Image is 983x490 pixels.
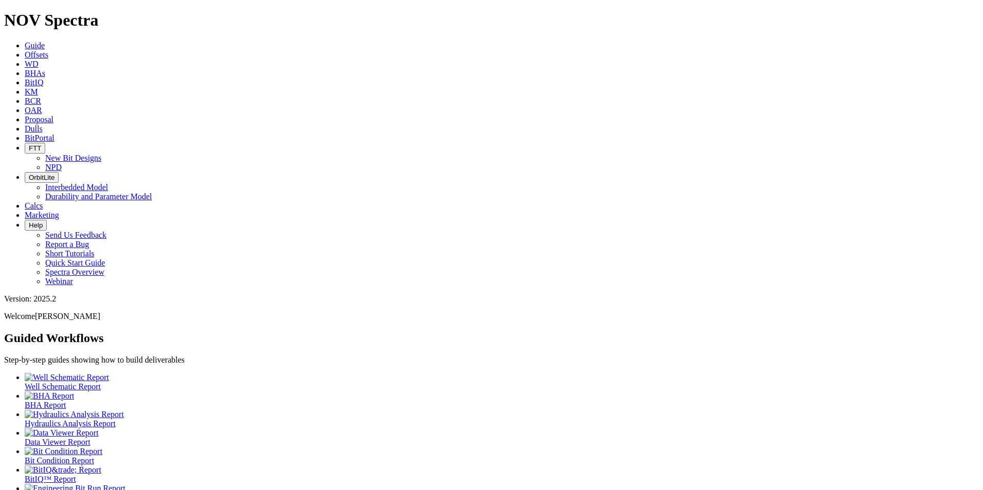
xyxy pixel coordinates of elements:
[45,192,152,201] a: Durability and Parameter Model
[25,143,45,154] button: FTT
[25,373,979,391] a: Well Schematic Report Well Schematic Report
[4,312,979,321] p: Welcome
[25,115,53,124] a: Proposal
[25,391,74,401] img: BHA Report
[45,231,106,239] a: Send Us Feedback
[25,447,979,465] a: Bit Condition Report Bit Condition Report
[25,97,41,105] a: BCR
[35,312,100,321] span: [PERSON_NAME]
[4,355,979,365] p: Step-by-step guides showing how to build deliverables
[25,428,979,446] a: Data Viewer Report Data Viewer Report
[25,201,43,210] a: Calcs
[45,240,89,249] a: Report a Bug
[25,475,76,483] span: BitIQ™ Report
[45,277,73,286] a: Webinar
[4,331,979,345] h2: Guided Workflows
[45,163,62,172] a: NPD
[45,268,104,276] a: Spectra Overview
[29,144,41,152] span: FTT
[25,124,43,133] a: Dulls
[25,106,42,115] a: OAR
[45,154,101,162] a: New Bit Designs
[25,419,116,428] span: Hydraulics Analysis Report
[25,69,45,78] a: BHAs
[45,258,105,267] a: Quick Start Guide
[25,438,90,446] span: Data Viewer Report
[45,249,95,258] a: Short Tutorials
[25,220,47,231] button: Help
[25,78,43,87] a: BitIQ
[25,211,59,219] a: Marketing
[45,183,108,192] a: Interbedded Model
[4,11,979,30] h1: NOV Spectra
[25,465,979,483] a: BitIQ&trade; Report BitIQ™ Report
[25,410,979,428] a: Hydraulics Analysis Report Hydraulics Analysis Report
[25,382,101,391] span: Well Schematic Report
[25,134,54,142] a: BitPortal
[25,456,94,465] span: Bit Condition Report
[25,50,48,59] a: Offsets
[25,401,66,409] span: BHA Report
[25,465,101,475] img: BitIQ&trade; Report
[25,428,99,438] img: Data Viewer Report
[29,221,43,229] span: Help
[25,391,979,409] a: BHA Report BHA Report
[25,172,59,183] button: OrbitLite
[4,294,979,304] div: Version: 2025.2
[25,60,39,68] a: WD
[25,447,102,456] img: Bit Condition Report
[25,410,124,419] img: Hydraulics Analysis Report
[25,41,45,50] a: Guide
[25,87,38,96] a: KM
[25,373,109,382] img: Well Schematic Report
[29,174,54,181] span: OrbitLite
